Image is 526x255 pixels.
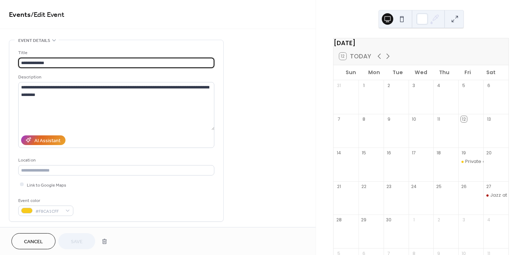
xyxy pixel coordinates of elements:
[21,135,65,145] button: AI Assistant
[461,116,467,122] div: 12
[333,38,508,48] div: [DATE]
[411,82,417,88] div: 3
[11,233,55,249] button: Cancel
[458,158,483,165] div: Private event
[486,116,492,122] div: 13
[336,183,342,189] div: 21
[362,65,386,80] div: Mon
[409,65,433,80] div: Wed
[436,217,442,223] div: 2
[386,116,392,122] div: 9
[465,158,496,165] div: Private event
[361,150,367,156] div: 15
[436,82,442,88] div: 4
[411,183,417,189] div: 24
[461,183,467,189] div: 26
[18,37,50,44] span: Event details
[486,217,492,223] div: 4
[361,183,367,189] div: 22
[433,65,456,80] div: Thu
[411,116,417,122] div: 10
[411,150,417,156] div: 17
[336,217,342,223] div: 28
[486,183,492,189] div: 27
[486,150,492,156] div: 20
[339,65,362,80] div: Sun
[486,82,492,88] div: 6
[436,116,442,122] div: 11
[386,65,409,80] div: Tue
[386,150,392,156] div: 16
[436,183,442,189] div: 25
[35,207,62,215] span: #F8CA1CFF
[483,192,508,198] div: Jazz at Hearth: Special Guest Anan Siackhasone
[34,137,60,144] div: AI Assistant
[24,238,43,246] span: Cancel
[27,181,66,189] span: Link to Google Maps
[9,8,31,22] a: Events
[386,183,392,189] div: 23
[386,217,392,223] div: 30
[18,73,213,81] div: Description
[361,82,367,88] div: 1
[336,82,342,88] div: 31
[18,49,213,57] div: Title
[386,82,392,88] div: 2
[361,217,367,223] div: 29
[31,8,64,22] span: / Edit Event
[461,82,467,88] div: 5
[18,197,72,205] div: Event color
[436,150,442,156] div: 18
[18,157,213,164] div: Location
[461,217,467,223] div: 3
[479,65,503,80] div: Sat
[456,65,479,80] div: Fri
[336,150,342,156] div: 14
[361,116,367,122] div: 8
[411,217,417,223] div: 1
[336,116,342,122] div: 7
[461,150,467,156] div: 19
